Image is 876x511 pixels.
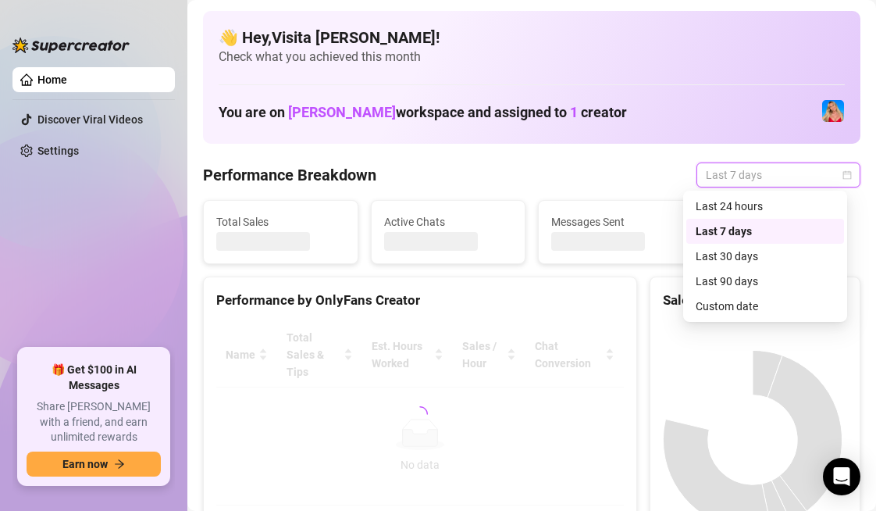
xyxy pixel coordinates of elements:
a: Discover Viral Videos [37,113,143,126]
div: Performance by OnlyFans Creator [216,290,624,311]
div: Last 24 hours [686,194,844,219]
div: Last 30 days [686,244,844,269]
span: Total Sales [216,213,345,230]
span: calendar [842,170,852,180]
span: arrow-right [114,459,125,470]
h1: You are on workspace and assigned to creator [219,104,627,121]
span: Messages Sent [551,213,680,230]
button: Earn nowarrow-right [27,452,161,477]
h4: 👋 Hey, Visita [PERSON_NAME] ! [219,27,845,48]
span: Earn now [62,458,108,470]
span: Check what you achieved this month [219,48,845,66]
div: Last 7 days [686,219,844,244]
span: Active Chats [384,213,513,230]
div: Last 90 days [696,273,835,290]
h4: Performance Breakdown [203,164,376,186]
span: [PERSON_NAME] [288,104,396,120]
div: Custom date [686,294,844,319]
img: logo-BBDzfeDw.svg [12,38,130,53]
div: Custom date [696,298,835,315]
span: loading [412,406,428,422]
span: 🎁 Get $100 in AI Messages [27,363,161,393]
img: Ashley [822,100,844,122]
div: Last 90 days [686,269,844,294]
div: Open Intercom Messenger [823,458,860,495]
div: Last 7 days [696,223,835,240]
div: Last 30 days [696,248,835,265]
a: Home [37,73,67,86]
div: Sales by OnlyFans Creator [663,290,847,311]
div: Last 24 hours [696,198,835,215]
a: Settings [37,145,79,157]
span: Last 7 days [706,163,851,187]
span: 1 [570,104,578,120]
span: Share [PERSON_NAME] with a friend, and earn unlimited rewards [27,399,161,445]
